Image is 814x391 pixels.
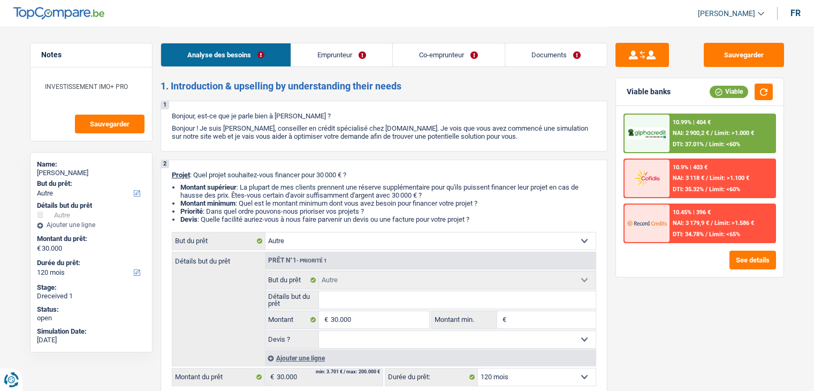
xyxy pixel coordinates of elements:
[265,350,596,366] div: Ajouter une ligne
[673,209,711,216] div: 10.45% | 396 €
[161,101,169,109] div: 1
[673,231,704,238] span: DTI: 34.78%
[37,179,143,188] label: But du prêt:
[627,87,671,96] div: Viable banks
[673,175,704,182] span: NAI: 3 118 €
[37,336,146,344] div: [DATE]
[172,369,265,386] label: Montant du prêt
[710,86,748,97] div: Viable
[729,251,776,269] button: See details
[37,201,146,210] div: Détails but du prêt
[627,127,667,140] img: AlphaCredit
[709,231,740,238] span: Limit: <65%
[714,220,754,227] span: Limit: >1.586 €
[265,257,330,264] div: Prêt n°1
[265,311,319,328] label: Montant
[172,232,265,250] label: But du prêt
[673,164,708,171] div: 10.9% | 403 €
[37,314,146,322] div: open
[180,207,596,215] li: : Dans quel ordre pouvons-nous prioriser vos projets ?
[706,175,708,182] span: /
[37,327,146,336] div: Simulation Date:
[505,43,607,66] a: Documents
[265,369,277,386] span: €
[673,220,709,227] span: NAI: 3 179,9 €
[319,311,331,328] span: €
[265,291,319,309] label: Détails but du prêt
[172,112,596,120] p: Bonjour, est-ce que je parle bien à [PERSON_NAME] ?
[37,221,146,229] div: Ajouter une ligne
[673,119,711,126] div: 10.99% | 404 €
[180,199,596,207] li: : Quel est le montant minimum dont vous avez besoin pour financer votre projet ?
[37,244,41,253] span: €
[265,272,319,289] label: But du prêt
[709,186,740,193] span: Limit: <60%
[180,215,596,223] li: : Quelle facilité auriez-vous à nous faire parvenir un devis ou une facture pour votre projet ?
[673,130,709,137] span: NAI: 2 900,2 €
[711,220,713,227] span: /
[180,199,235,207] strong: Montant minimum
[711,130,713,137] span: /
[265,331,319,348] label: Devis ?
[75,115,144,133] button: Sauvegarder
[37,235,143,243] label: Montant du prêt:
[709,141,740,148] span: Limit: <60%
[710,175,749,182] span: Limit: >1.100 €
[37,305,146,314] div: Status:
[37,259,143,267] label: Durée du prêt:
[172,171,596,179] p: : Quel projet souhaitez-vous financer pour 30 000 € ?
[705,141,708,148] span: /
[673,141,704,148] span: DTI: 37.01%
[627,168,667,188] img: Cofidis
[37,169,146,177] div: [PERSON_NAME]
[172,252,265,265] label: Détails but du prêt
[37,160,146,169] div: Name:
[180,215,197,223] span: Devis
[172,171,190,179] span: Projet
[37,292,146,300] div: Dreceived 1
[705,186,708,193] span: /
[673,186,704,193] span: DTI: 35.32%
[90,121,130,127] span: Sauvegarder
[385,369,478,386] label: Durée du prêt:
[180,183,596,199] li: : La plupart de mes clients prennent une réserve supplémentaire pour qu'ils puissent financer leu...
[13,7,104,20] img: TopCompare Logo
[627,213,667,233] img: Record Credits
[497,311,509,328] span: €
[296,258,327,264] span: - Priorité 1
[291,43,392,66] a: Emprunteur
[689,5,764,22] a: [PERSON_NAME]
[316,370,380,374] div: min: 3.701 € / max: 200.000 €
[161,43,291,66] a: Analyse des besoins
[161,160,169,168] div: 2
[180,207,203,215] strong: Priorité
[698,9,755,18] span: [PERSON_NAME]
[714,130,754,137] span: Limit: >1.000 €
[172,124,596,140] p: Bonjour ! Je suis [PERSON_NAME], conseiller en crédit spécialisé chez [DOMAIN_NAME]. Je vois que ...
[37,283,146,292] div: Stage:
[41,50,141,59] h5: Notes
[705,231,708,238] span: /
[432,311,497,328] label: Montant min.
[180,183,237,191] strong: Montant supérieur
[161,80,607,92] h2: 1. Introduction & upselling by understanding their needs
[393,43,504,66] a: Co-emprunteur
[704,43,784,67] button: Sauvegarder
[790,8,801,18] div: fr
